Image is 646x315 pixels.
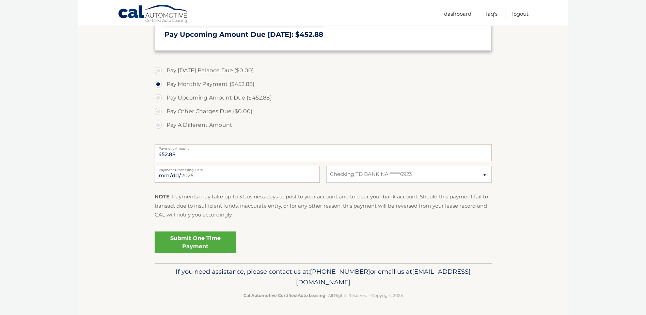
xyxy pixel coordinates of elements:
h3: Pay Upcoming Amount Due [DATE]: $452.88 [164,30,482,39]
strong: NOTE [155,193,170,200]
strong: Cal Automotive Certified Auto Leasing [243,293,325,298]
label: Pay A Different Amount [155,118,492,132]
label: Pay Other Charges Due ($0.00) [155,105,492,118]
p: - All Rights Reserved - Copyright 2025 [159,292,487,299]
label: Pay [DATE] Balance Due ($0.00) [155,64,492,77]
input: Payment Date [155,166,320,183]
a: Submit One Time Payment [155,231,236,253]
a: Logout [512,8,529,19]
input: Payment Amount [155,144,492,161]
a: Cal Automotive [118,4,189,24]
label: Pay Upcoming Amount Due ($452.88) [155,91,492,105]
label: Pay Monthly Payment ($452.88) [155,77,492,91]
label: Payment Processing Date [155,166,320,171]
label: Payment Amount [155,144,492,150]
span: [PHONE_NUMBER] [310,268,370,275]
a: FAQ's [486,8,498,19]
a: Dashboard [444,8,471,19]
p: If you need assistance, please contact us at: or email us at [159,266,487,288]
p: : Payments may take up to 3 business days to post to your account and to clear your bank account.... [155,192,492,219]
